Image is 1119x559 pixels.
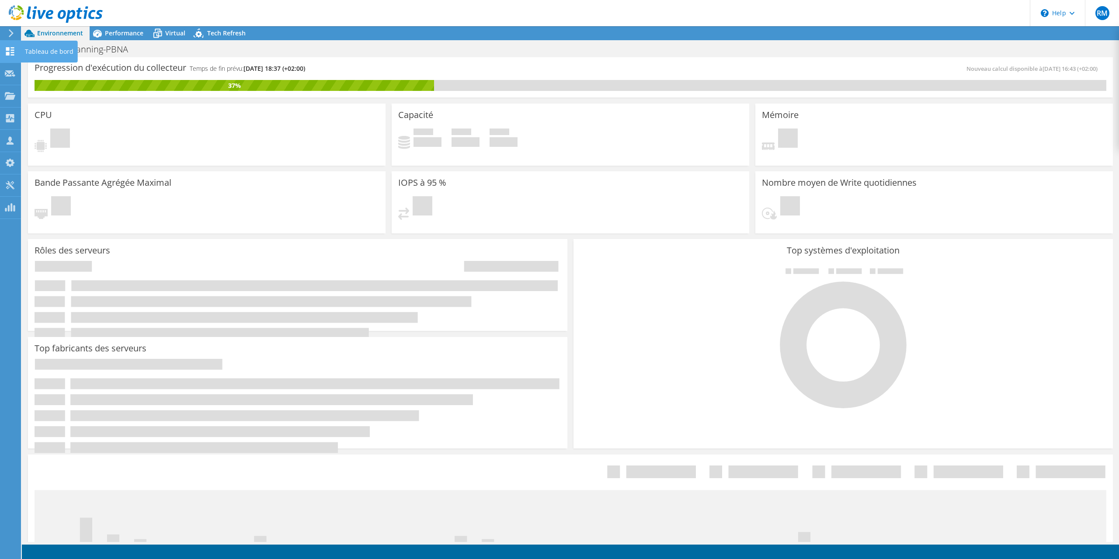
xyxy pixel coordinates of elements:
h3: IOPS à 95 % [398,178,446,187]
span: En attente [413,196,432,218]
span: Total [490,128,509,137]
h3: CPU [35,110,52,120]
h1: Capacity-Planning-PBNA [28,45,142,54]
span: [DATE] 16:43 (+02:00) [1043,65,1098,73]
span: En attente [780,196,800,218]
span: Nouveau calcul disponible à [966,65,1102,73]
span: En attente [51,196,71,218]
h4: Temps de fin prévu: [190,64,305,73]
h3: Top systèmes d'exploitation [580,246,1106,255]
div: Tableau de bord [21,41,78,62]
h3: Top fabricants des serveurs [35,344,146,353]
h3: Bande Passante Agrégée Maximal [35,178,171,187]
h4: 0 Gio [414,137,441,147]
span: En attente [50,128,70,150]
span: Environnement [37,29,83,37]
span: [DATE] 18:37 (+02:00) [243,64,305,73]
span: RM [1095,6,1109,20]
span: Virtual [165,29,185,37]
svg: \n [1041,9,1049,17]
h3: Capacité [398,110,433,120]
span: Espace libre [452,128,471,137]
span: En attente [778,128,798,150]
div: 37% [35,81,434,90]
span: Tech Refresh [207,29,246,37]
h3: Mémoire [762,110,799,120]
h4: 0 Gio [452,137,480,147]
span: Performance [105,29,143,37]
h3: Rôles des serveurs [35,246,110,255]
h3: Nombre moyen de Write quotidiennes [762,178,917,187]
h4: 0 Gio [490,137,518,147]
span: Utilisé [414,128,433,137]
